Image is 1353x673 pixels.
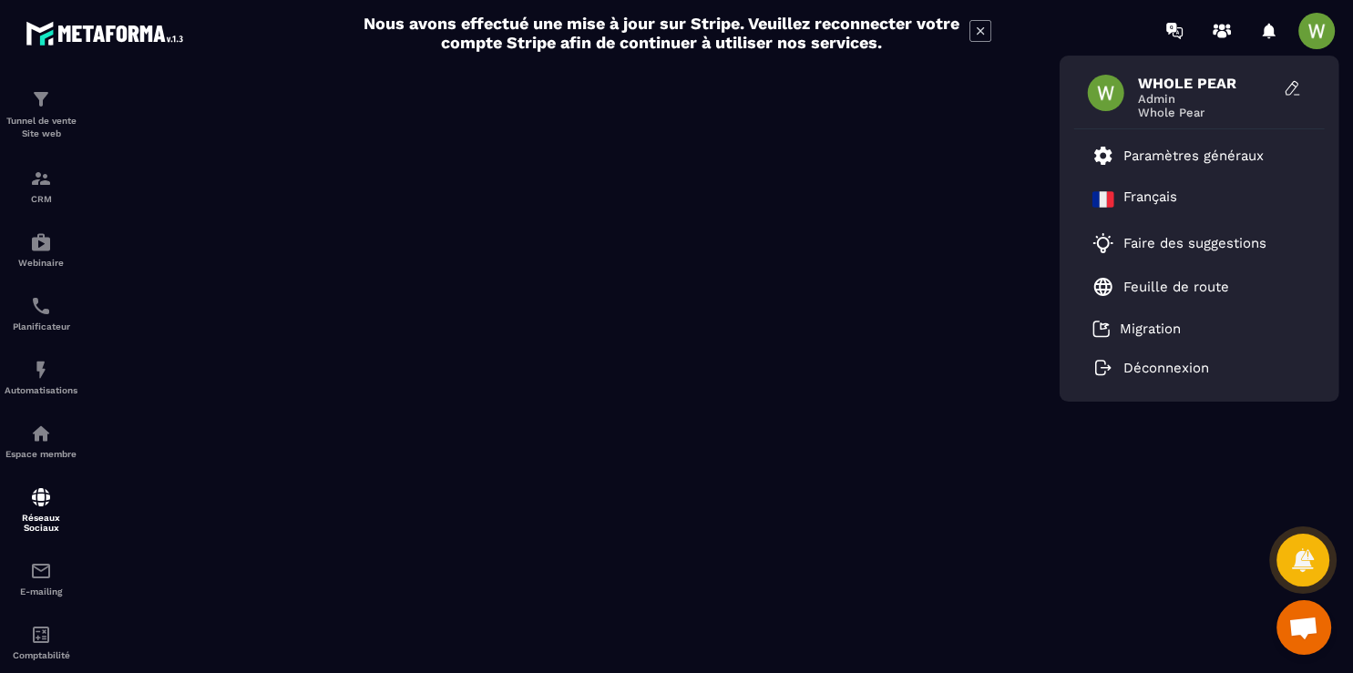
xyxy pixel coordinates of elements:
[5,385,77,395] p: Automatisations
[5,194,77,204] p: CRM
[1276,600,1331,655] div: Open chat
[26,16,190,50] img: logo
[1123,235,1266,251] p: Faire des suggestions
[30,359,52,381] img: automations
[1120,321,1181,337] p: Migration
[30,560,52,582] img: email
[30,486,52,508] img: social-network
[30,168,52,189] img: formation
[30,231,52,253] img: automations
[1092,276,1229,298] a: Feuille de route
[5,473,77,546] a: social-networksocial-networkRéseaux Sociaux
[5,154,77,218] a: formationformationCRM
[5,258,77,268] p: Webinaire
[5,281,77,345] a: schedulerschedulerPlanificateur
[5,409,77,473] a: automationsautomationsEspace membre
[5,75,77,154] a: formationformationTunnel de vente Site web
[1123,279,1229,295] p: Feuille de route
[1092,145,1264,167] a: Paramètres généraux
[1138,92,1275,106] span: Admin
[5,586,77,597] p: E-mailing
[30,295,52,317] img: scheduler
[5,650,77,660] p: Comptabilité
[5,321,77,331] p: Planificateur
[1138,75,1275,92] span: WHOLE PEAR
[363,14,960,52] h2: Nous avons effectué une mise à jour sur Stripe. Veuillez reconnecter votre compte Stripe afin de ...
[30,624,52,646] img: accountant
[30,88,52,110] img: formation
[1123,148,1264,164] p: Paramètres généraux
[30,423,52,444] img: automations
[5,115,77,140] p: Tunnel de vente Site web
[5,513,77,533] p: Réseaux Sociaux
[1092,320,1181,338] a: Migration
[1123,360,1209,376] p: Déconnexion
[1138,106,1275,119] span: Whole Pear
[5,546,77,610] a: emailemailE-mailing
[5,345,77,409] a: automationsautomationsAutomatisations
[1123,189,1177,210] p: Français
[5,218,77,281] a: automationsautomationsWebinaire
[1092,232,1284,254] a: Faire des suggestions
[5,449,77,459] p: Espace membre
